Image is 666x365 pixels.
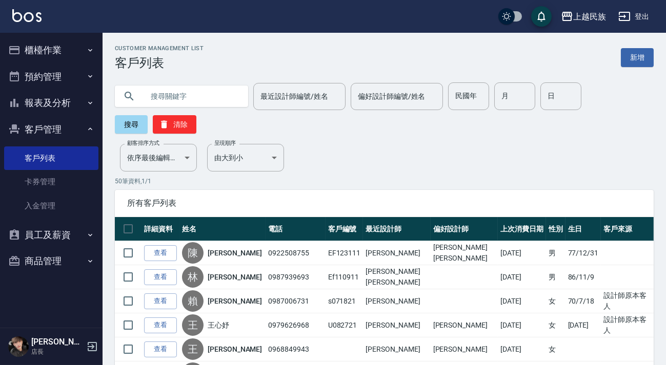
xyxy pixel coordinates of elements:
div: 依序最後編輯時間 [120,144,197,171]
th: 偏好設計師 [431,217,498,241]
a: [PERSON_NAME] [208,272,262,282]
a: 新增 [621,48,654,67]
button: 商品管理 [4,248,98,274]
td: [DATE] [566,313,601,337]
td: 女 [546,313,566,337]
td: 男 [546,265,566,289]
th: 生日 [566,217,601,241]
input: 搜尋關鍵字 [144,82,240,110]
h2: Customer Management List [115,45,204,52]
td: 女 [546,337,566,361]
button: 櫃檯作業 [4,37,98,63]
td: [PERSON_NAME] [363,337,430,361]
div: 上越民族 [573,10,606,23]
label: 顧客排序方式 [127,139,159,147]
a: [PERSON_NAME] [208,248,262,258]
td: 女 [546,289,566,313]
a: 查看 [144,317,177,333]
td: 男 [546,241,566,265]
td: 0987006731 [266,289,325,313]
td: [DATE] [498,337,546,361]
div: 王 [182,314,204,336]
button: 上越民族 [557,6,610,27]
img: Person [8,336,29,357]
button: 報表及分析 [4,90,98,116]
th: 姓名 [179,217,266,241]
td: [PERSON_NAME] [363,289,430,313]
td: Ef110911 [326,265,364,289]
td: [PERSON_NAME] [363,241,430,265]
a: [PERSON_NAME] [208,296,262,306]
th: 性別 [546,217,566,241]
td: [PERSON_NAME] [431,313,498,337]
p: 50 筆資料, 1 / 1 [115,177,654,186]
td: 0922508755 [266,241,325,265]
button: save [531,6,552,27]
td: s071821 [326,289,364,313]
div: 由大到小 [207,144,284,171]
th: 最近設計師 [363,217,430,241]
th: 客戶編號 [326,217,364,241]
button: 預約管理 [4,63,98,90]
td: [PERSON_NAME][PERSON_NAME] [363,265,430,289]
button: 客戶管理 [4,116,98,143]
p: 店長 [31,347,84,356]
button: 員工及薪資 [4,222,98,248]
button: 登出 [614,7,654,26]
td: 77/12/31 [566,241,601,265]
th: 客戶來源 [601,217,654,241]
a: 查看 [144,245,177,261]
td: 0968849943 [266,337,325,361]
h5: [PERSON_NAME] [31,337,84,347]
td: 70/7/18 [566,289,601,313]
a: 查看 [144,293,177,309]
td: 設計師原本客人 [601,289,654,313]
td: [DATE] [498,289,546,313]
th: 上次消費日期 [498,217,546,241]
th: 電話 [266,217,325,241]
a: 查看 [144,341,177,357]
td: [PERSON_NAME] [431,337,498,361]
a: 卡券管理 [4,170,98,194]
span: 所有客戶列表 [127,198,641,208]
a: 入金管理 [4,194,98,218]
td: U082721 [326,313,364,337]
a: [PERSON_NAME] [208,344,262,354]
img: Logo [12,9,42,22]
a: 查看 [144,269,177,285]
th: 詳細資料 [142,217,179,241]
td: EF123111 [326,241,364,265]
label: 呈現順序 [214,139,236,147]
td: [DATE] [498,313,546,337]
td: [PERSON_NAME][PERSON_NAME] [431,241,498,265]
td: [DATE] [498,265,546,289]
div: 林 [182,266,204,288]
div: 賴 [182,290,204,312]
h3: 客戶列表 [115,56,204,70]
div: 王 [182,338,204,360]
td: [PERSON_NAME] [363,313,430,337]
a: 王心妤 [208,320,229,330]
td: 設計師原本客人 [601,313,654,337]
button: 清除 [153,115,196,134]
a: 客戶列表 [4,146,98,170]
td: 0987939693 [266,265,325,289]
button: 搜尋 [115,115,148,134]
td: 0979626968 [266,313,325,337]
div: 陳 [182,242,204,264]
td: 86/11/9 [566,265,601,289]
td: [DATE] [498,241,546,265]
